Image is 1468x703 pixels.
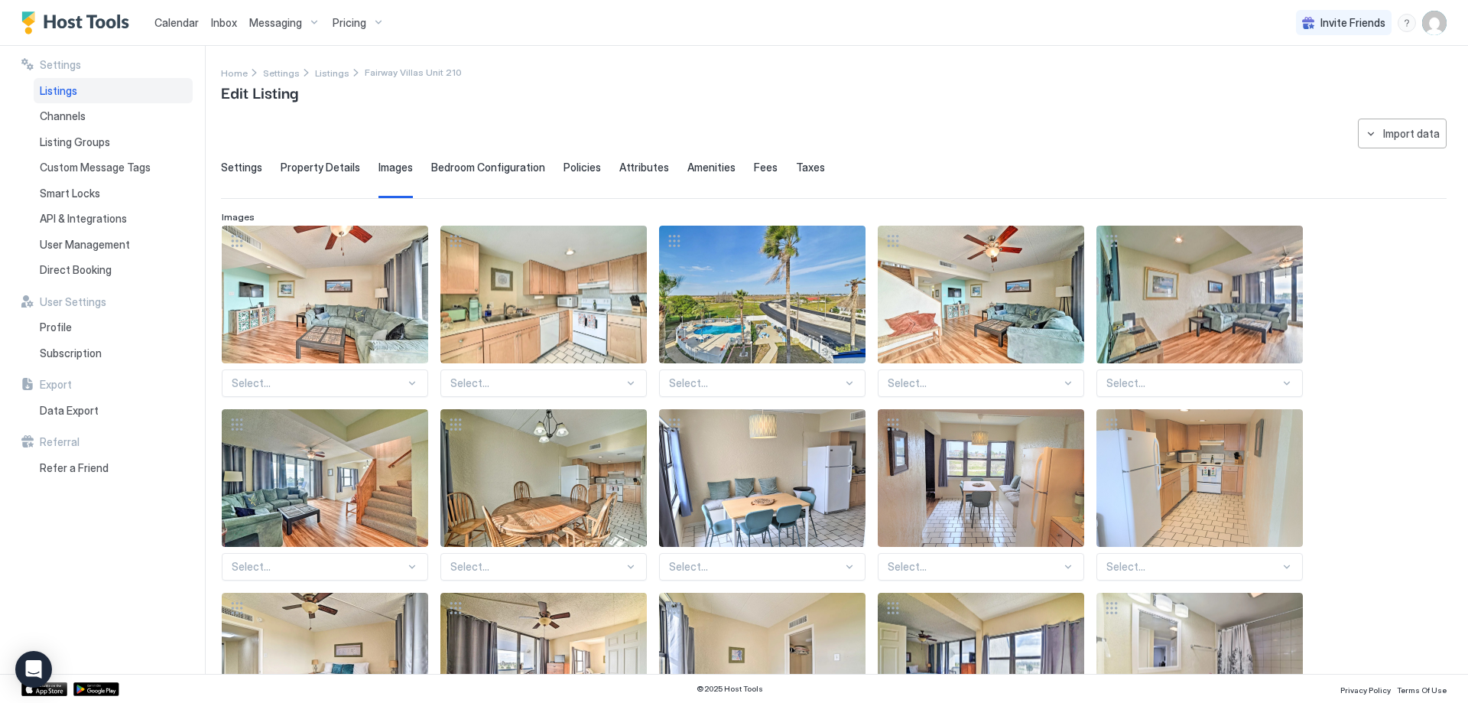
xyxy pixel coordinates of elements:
[40,135,110,149] span: Listing Groups
[21,11,136,34] a: Host Tools Logo
[211,16,237,29] span: Inbox
[40,295,106,309] span: User Settings
[34,206,193,232] a: API & Integrations
[222,226,428,363] div: View image
[34,103,193,129] a: Channels
[796,161,825,174] span: Taxes
[222,211,255,223] span: Images
[1397,685,1447,695] span: Terms Of Use
[40,58,81,72] span: Settings
[221,64,248,80] a: Home
[34,455,193,481] a: Refer a Friend
[221,67,248,79] span: Home
[40,161,151,174] span: Custom Message Tags
[1397,681,1447,697] a: Terms Of Use
[1422,11,1447,35] div: User profile
[40,404,99,418] span: Data Export
[34,232,193,258] a: User Management
[315,64,349,80] a: Listings
[221,80,298,103] span: Edit Listing
[21,682,67,696] a: App Store
[222,409,428,547] div: View image
[1320,16,1385,30] span: Invite Friends
[687,161,736,174] span: Amenities
[15,651,52,688] div: Open Intercom Messenger
[40,263,112,277] span: Direct Booking
[754,161,778,174] span: Fees
[878,226,1084,363] div: View image
[34,340,193,366] a: Subscription
[40,435,80,449] span: Referral
[659,409,866,547] div: View image
[878,409,1084,547] div: View image
[34,257,193,283] a: Direct Booking
[40,84,77,98] span: Listings
[378,161,413,174] span: Images
[34,129,193,155] a: Listing Groups
[1096,226,1303,363] div: View image
[697,684,763,694] span: © 2025 Host Tools
[40,347,102,360] span: Subscription
[440,226,647,363] div: View image
[34,78,193,104] a: Listings
[40,321,72,334] span: Profile
[1340,685,1391,695] span: Privacy Policy
[221,64,248,80] div: Breadcrumb
[34,314,193,340] a: Profile
[40,109,86,123] span: Channels
[34,155,193,181] a: Custom Message Tags
[281,161,360,174] span: Property Details
[263,64,300,80] div: Breadcrumb
[659,226,866,363] div: View image
[73,682,119,696] a: Google Play Store
[619,161,669,174] span: Attributes
[34,398,193,424] a: Data Export
[40,187,100,200] span: Smart Locks
[40,238,130,252] span: User Management
[440,409,647,547] div: View image
[34,181,193,207] a: Smart Locks
[1340,681,1391,697] a: Privacy Policy
[263,67,300,79] span: Settings
[40,378,72,392] span: Export
[1383,125,1440,142] div: Import data
[315,64,349,80] div: Breadcrumb
[154,16,199,29] span: Calendar
[1358,119,1447,148] button: Import data
[1096,409,1303,547] div: View image
[211,15,237,31] a: Inbox
[263,64,300,80] a: Settings
[1398,14,1416,32] div: menu
[563,161,601,174] span: Policies
[333,16,366,30] span: Pricing
[40,461,109,475] span: Refer a Friend
[221,161,262,174] span: Settings
[249,16,302,30] span: Messaging
[365,67,462,78] span: Breadcrumb
[431,161,545,174] span: Bedroom Configuration
[40,212,127,226] span: API & Integrations
[315,67,349,79] span: Listings
[154,15,199,31] a: Calendar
